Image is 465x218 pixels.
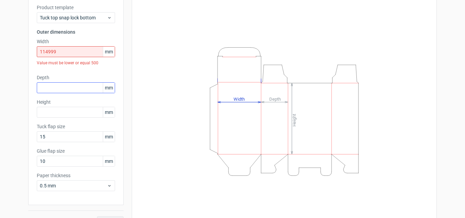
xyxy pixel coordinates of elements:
[37,57,115,69] div: Value must be lower or equal 500
[292,114,297,126] tspan: Height
[37,148,115,154] label: Glue flap size
[269,96,281,101] tspan: Depth
[37,99,115,105] label: Height
[37,38,115,45] label: Width
[37,74,115,81] label: Depth
[103,107,115,117] span: mm
[103,47,115,57] span: mm
[37,4,115,11] label: Product template
[103,132,115,142] span: mm
[37,29,115,35] h3: Outer dimensions
[40,182,107,189] span: 0.5 mm
[234,96,245,101] tspan: Width
[37,172,115,179] label: Paper thickness
[40,14,107,21] span: Tuck top snap lock bottom
[103,156,115,166] span: mm
[103,83,115,93] span: mm
[37,123,115,130] label: Tuck flap size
